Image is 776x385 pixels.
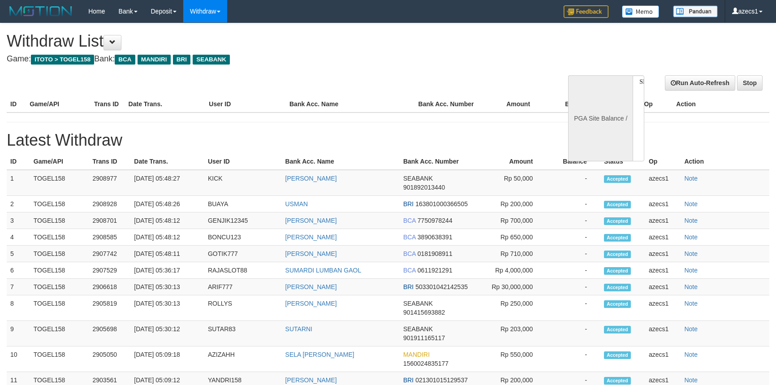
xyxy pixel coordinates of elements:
[478,246,547,262] td: Rp 710,000
[285,200,308,208] a: USMAN
[285,351,354,358] a: SELA [PERSON_NAME]
[645,295,681,321] td: azecs1
[403,250,416,257] span: BCA
[418,217,453,224] span: 7750978244
[673,5,718,17] img: panduan.png
[7,229,30,246] td: 4
[285,300,337,307] a: [PERSON_NAME]
[30,279,89,295] td: TOGEL158
[403,376,414,384] span: BRI
[89,346,130,372] td: 2905050
[130,229,204,246] td: [DATE] 05:48:12
[546,279,600,295] td: -
[478,346,547,372] td: Rp 550,000
[604,377,631,385] span: Accepted
[546,346,600,372] td: -
[130,295,204,321] td: [DATE] 05:30:13
[138,55,171,65] span: MANDIRI
[282,153,400,170] th: Bank Acc. Name
[478,212,547,229] td: Rp 700,000
[130,170,204,196] td: [DATE] 05:48:27
[600,153,645,170] th: Status
[30,153,89,170] th: Game/API
[604,234,631,242] span: Accepted
[26,96,91,112] th: Game/API
[673,96,769,112] th: Action
[7,170,30,196] td: 1
[546,295,600,321] td: -
[665,75,735,91] a: Run Auto-Refresh
[7,295,30,321] td: 8
[204,212,282,229] td: GENJIK12345
[418,234,453,241] span: 3890638391
[604,201,631,208] span: Accepted
[478,170,547,196] td: Rp 50,000
[645,346,681,372] td: azecs1
[89,170,130,196] td: 2908977
[478,262,547,279] td: Rp 4,000,000
[684,267,698,274] a: Note
[89,321,130,346] td: 2905698
[204,295,282,321] td: ROLLYS
[285,217,337,224] a: [PERSON_NAME]
[89,262,130,279] td: 2907529
[478,279,547,295] td: Rp 30,000,000
[7,96,26,112] th: ID
[204,153,282,170] th: User ID
[645,229,681,246] td: azecs1
[7,212,30,229] td: 3
[30,229,89,246] td: TOGEL158
[89,279,130,295] td: 2906618
[479,96,543,112] th: Amount
[7,346,30,372] td: 10
[7,279,30,295] td: 7
[564,5,608,18] img: Feedback.jpg
[91,96,125,112] th: Trans ID
[30,295,89,321] td: TOGEL158
[604,284,631,291] span: Accepted
[89,196,130,212] td: 2908928
[684,351,698,358] a: Note
[30,212,89,229] td: TOGEL158
[543,96,603,112] th: Balance
[403,309,445,316] span: 901415693882
[130,153,204,170] th: Date Trans.
[684,200,698,208] a: Note
[622,5,660,18] img: Button%20Memo.svg
[684,376,698,384] a: Note
[285,325,312,333] a: SUTARNI
[645,246,681,262] td: azecs1
[7,55,509,64] h4: Game: Bank:
[604,217,631,225] span: Accepted
[478,321,547,346] td: Rp 203,000
[403,267,416,274] span: BCA
[645,170,681,196] td: azecs1
[645,262,681,279] td: azecs1
[681,153,769,170] th: Action
[604,326,631,333] span: Accepted
[415,376,468,384] span: 021301015129537
[546,246,600,262] td: -
[89,153,130,170] th: Trans ID
[89,212,130,229] td: 2908701
[285,267,362,274] a: SUMARDI LUMBAN GAOL
[403,325,433,333] span: SEABANK
[30,196,89,212] td: TOGEL158
[415,96,479,112] th: Bank Acc. Number
[568,75,633,161] div: PGA Site Balance /
[604,351,631,359] span: Accepted
[684,217,698,224] a: Note
[403,300,433,307] span: SEABANK
[546,170,600,196] td: -
[684,175,698,182] a: Note
[204,229,282,246] td: BONCU123
[403,351,430,358] span: MANDIRI
[418,250,453,257] span: 0181908911
[7,262,30,279] td: 6
[403,184,445,191] span: 901892013440
[7,321,30,346] td: 9
[546,212,600,229] td: -
[130,321,204,346] td: [DATE] 05:30:12
[125,96,206,112] th: Date Trans.
[604,251,631,258] span: Accepted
